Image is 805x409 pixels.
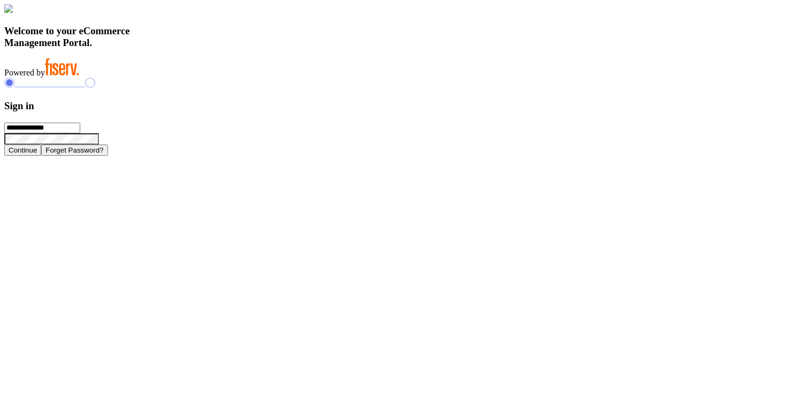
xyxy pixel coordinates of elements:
[4,100,801,112] h3: Sign in
[41,145,108,156] button: Forget Password?
[4,145,41,156] button: Continue
[4,68,45,77] span: Powered by
[4,25,801,49] h3: Welcome to your eCommerce Management Portal.
[4,4,13,13] img: card_Illustration.svg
